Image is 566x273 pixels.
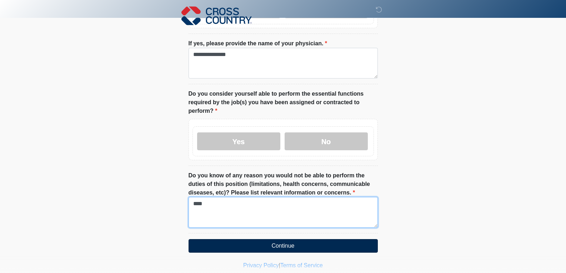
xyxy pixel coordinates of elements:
a: Terms of Service [280,262,323,268]
img: Cross Country Logo [181,5,252,26]
button: Continue [189,239,378,253]
label: No [285,132,368,150]
label: Do you know of any reason you would not be able to perform the duties of this position (limitatio... [189,171,378,197]
label: Do you consider yourself able to perform the essential functions required by the job(s) you have ... [189,90,378,115]
label: Yes [197,132,280,150]
label: If yes, please provide the name of your physician. [189,39,327,48]
a: Privacy Policy [243,262,279,268]
a: | [279,262,280,268]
